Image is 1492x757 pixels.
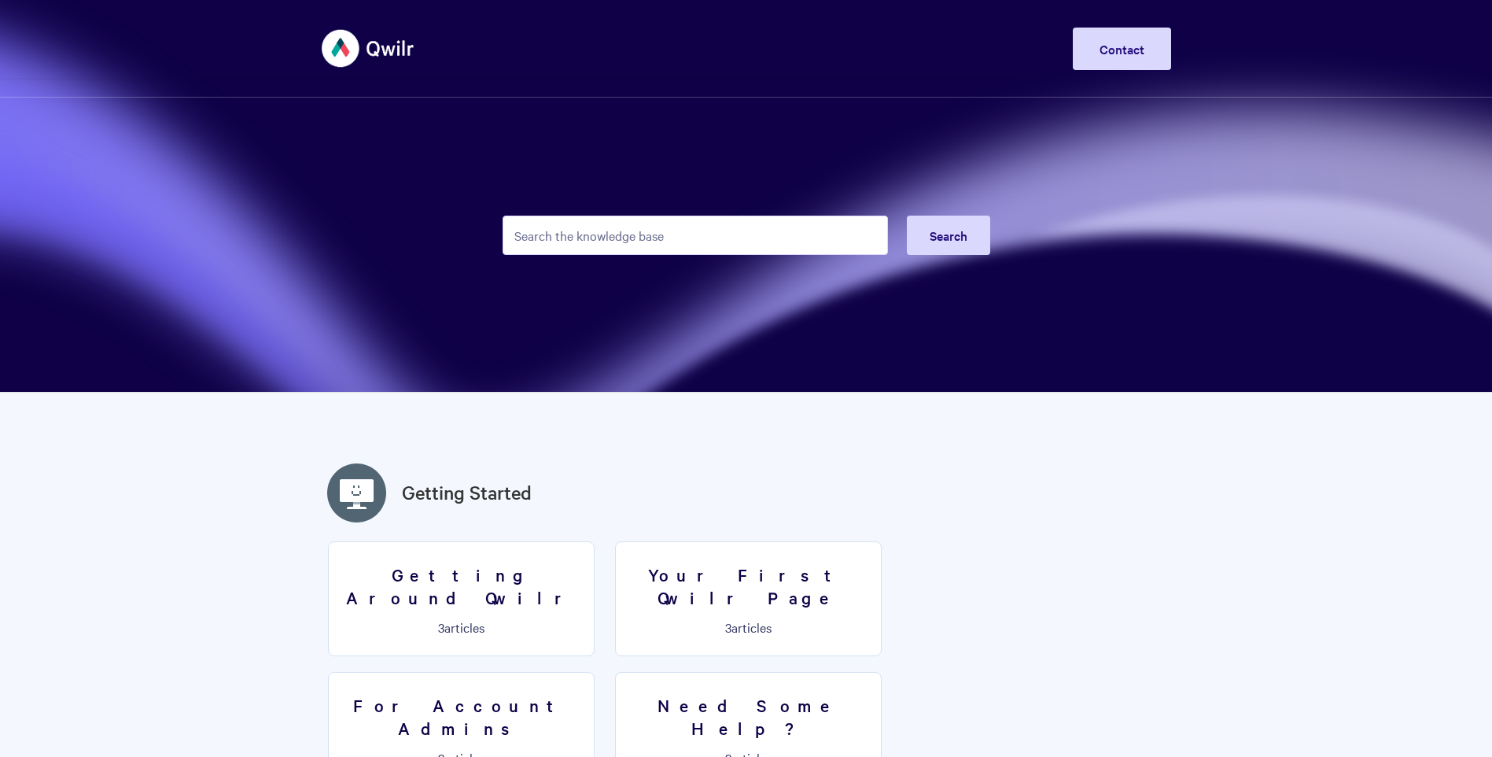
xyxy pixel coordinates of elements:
[322,19,415,78] img: Qwilr Help Center
[907,216,990,255] button: Search
[615,541,882,656] a: Your First Qwilr Page 3articles
[338,563,584,608] h3: Getting Around Qwilr
[503,216,888,255] input: Search the knowledge base
[625,563,871,608] h3: Your First Qwilr Page
[328,541,595,656] a: Getting Around Qwilr 3articles
[930,227,967,244] span: Search
[338,620,584,634] p: articles
[625,694,871,739] h3: Need Some Help?
[725,619,731,636] span: 3
[1073,28,1171,70] a: Contact
[438,619,444,636] span: 3
[625,620,871,634] p: articles
[338,694,584,739] h3: For Account Admins
[402,478,532,507] a: Getting Started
